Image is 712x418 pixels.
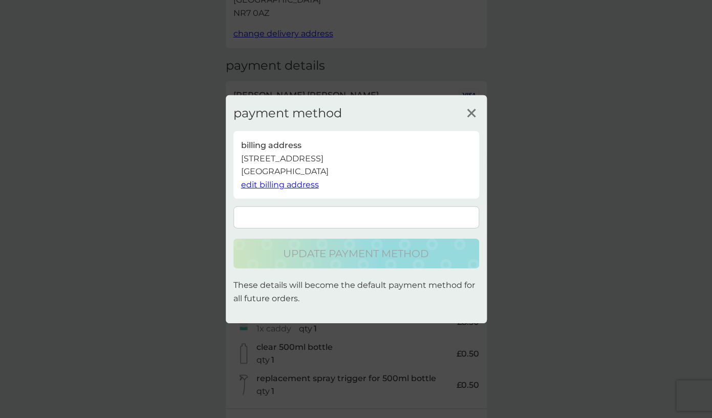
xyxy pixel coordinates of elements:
p: [STREET_ADDRESS] [241,152,323,165]
span: edit billing address [241,180,319,190]
p: [GEOGRAPHIC_DATA] [241,165,329,178]
h3: payment method [233,106,342,120]
p: update payment method [283,245,429,262]
button: edit billing address [241,178,319,192]
iframe: Secure card payment input frame [239,213,473,222]
button: update payment method [233,239,479,268]
p: billing address [241,139,301,152]
p: These details will become the default payment method for all future orders. [233,279,479,305]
